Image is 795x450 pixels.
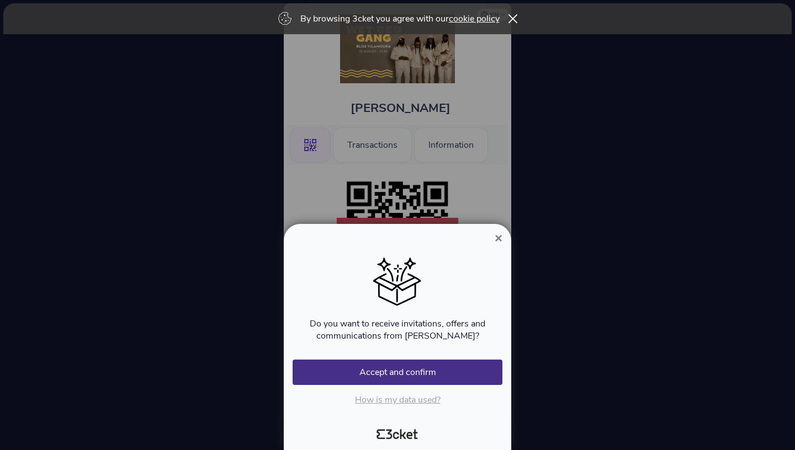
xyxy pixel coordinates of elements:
[300,13,500,25] p: By browsing 3cket you agree with our
[293,360,502,385] button: Accept and confirm
[449,13,500,25] a: cookie policy
[293,394,502,406] p: How is my data used?
[495,231,502,245] span: ×
[293,318,502,342] p: Do you want to receive invitations, offers and communications from [PERSON_NAME]?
